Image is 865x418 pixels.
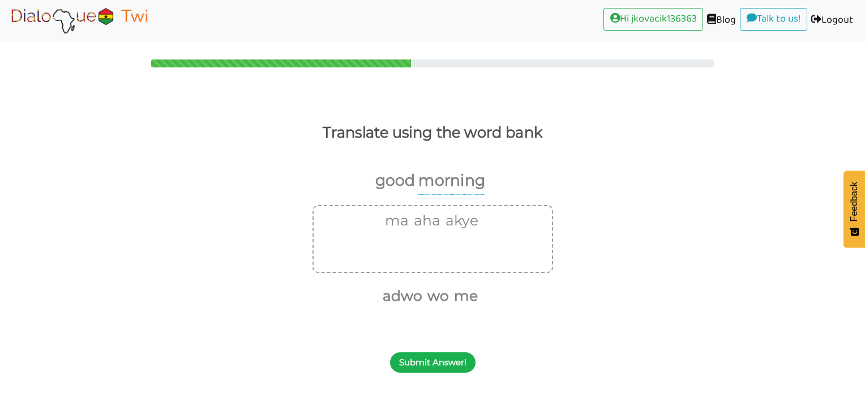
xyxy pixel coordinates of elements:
button: wo [423,285,449,307]
p: Translate using the word bank [22,120,843,146]
a: Blog [703,8,740,33]
a: Logout [807,8,857,33]
p: morning [418,167,485,195]
button: me [450,285,478,307]
button: ma [381,210,409,232]
img: Select Course Page [8,6,151,35]
a: Hi jkovacik136363 [603,8,703,31]
button: akye [442,210,478,232]
p: good [375,167,415,194]
button: adwo [379,285,422,307]
button: Feedback - Show survey [843,170,865,248]
button: Submit Answer! [390,352,476,373]
button: aha [410,210,440,232]
a: Talk to us! [740,8,807,31]
span: Feedback [849,182,859,221]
